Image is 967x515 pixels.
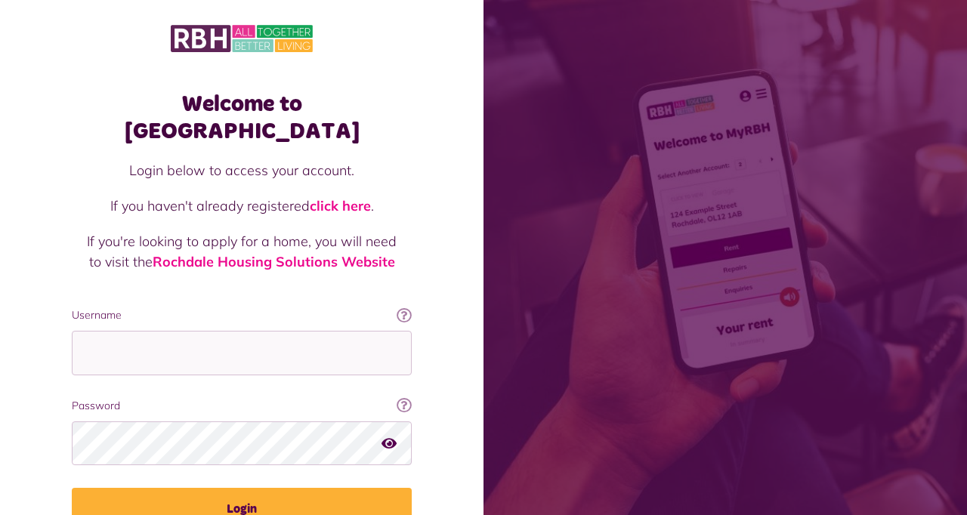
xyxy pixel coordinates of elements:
h1: Welcome to [GEOGRAPHIC_DATA] [72,91,412,145]
p: If you're looking to apply for a home, you will need to visit the [87,231,397,272]
label: Password [72,398,412,414]
a: click here [310,197,371,214]
p: If you haven't already registered . [87,196,397,216]
a: Rochdale Housing Solutions Website [153,253,395,270]
img: MyRBH [171,23,313,54]
label: Username [72,307,412,323]
p: Login below to access your account. [87,160,397,180]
